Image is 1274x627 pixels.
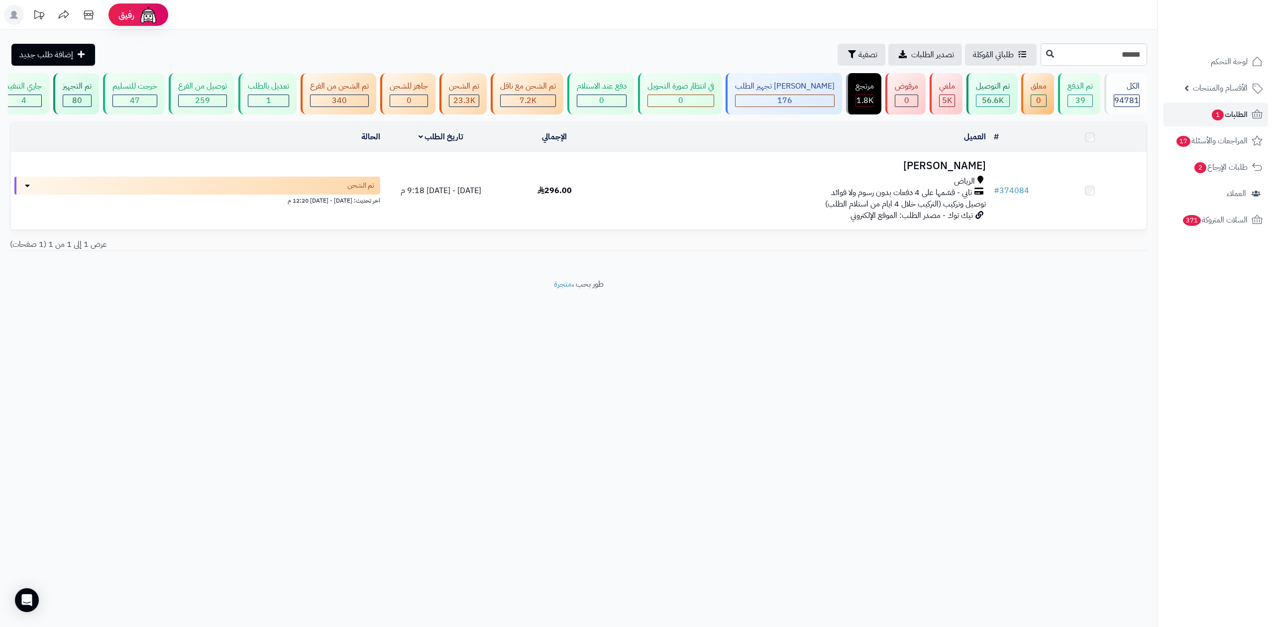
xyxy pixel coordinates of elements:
div: تم التجهيز [63,81,92,92]
a: مرفوض 0 [883,73,928,114]
a: تم الدفع 39 [1056,73,1102,114]
img: ai-face.png [138,5,158,25]
div: تم الشحن مع ناقل [500,81,556,92]
a: تم الشحن من الفرع 340 [299,73,378,114]
div: جاري التنفيذ [5,81,42,92]
div: تم الشحن من الفرع [310,81,369,92]
span: [DATE] - [DATE] 9:18 م [401,185,481,197]
span: # [994,185,999,197]
div: مرتجع [855,81,874,92]
div: جاهز للشحن [390,81,428,92]
span: طلباتي المُوكلة [973,49,1014,61]
div: Open Intercom Messenger [15,588,39,612]
span: العملاء [1227,187,1246,201]
a: معلق 0 [1019,73,1056,114]
a: الطلبات1 [1164,103,1268,126]
span: تصدير الطلبات [911,49,954,61]
span: 0 [678,95,683,106]
span: 1.8K [856,95,873,106]
a: السلات المتروكة371 [1164,208,1268,232]
span: السلات المتروكة [1182,213,1248,227]
div: معلق [1031,81,1047,92]
a: جاهز للشحن 0 [378,73,437,114]
a: الحالة [361,131,380,143]
div: اخر تحديث: [DATE] - [DATE] 12:20 م [14,195,380,205]
h3: [PERSON_NAME] [615,160,985,172]
span: 56.6K [982,95,1004,106]
span: الرياض [954,176,975,187]
button: تصفية [838,44,885,66]
span: 1 [266,95,271,106]
div: 259 [179,95,226,106]
a: في انتظار صورة التحويل 0 [636,73,724,114]
span: لوحة التحكم [1211,55,1248,69]
span: تم الشحن [347,181,374,191]
a: تعديل بالطلب 1 [236,73,299,114]
a: تم التوصيل 56.6K [964,73,1019,114]
div: 80 [63,95,91,106]
div: 1808 [856,95,873,106]
a: الكل94781 [1102,73,1149,114]
span: إضافة طلب جديد [19,49,73,61]
span: تصفية [858,49,877,61]
span: 5K [942,95,952,106]
a: العملاء [1164,182,1268,206]
a: دفع عند الاستلام 0 [565,73,636,114]
span: 7.2K [520,95,536,106]
span: 17 [1176,136,1190,147]
span: 47 [130,95,140,106]
div: 0 [577,95,626,106]
a: لوحة التحكم [1164,50,1268,74]
span: 2 [1194,162,1206,173]
a: # [994,131,999,143]
span: 340 [332,95,347,106]
span: تابي - قسّمها على 4 دفعات بدون رسوم ولا فوائد [831,187,972,199]
div: 39 [1068,95,1092,106]
div: 0 [1031,95,1046,106]
div: في انتظار صورة التحويل [647,81,714,92]
a: تحديثات المنصة [26,5,51,27]
div: تعديل بالطلب [248,81,289,92]
span: 0 [904,95,909,106]
div: تم الشحن [449,81,479,92]
div: 4969 [940,95,955,106]
a: مرتجع 1.8K [844,73,883,114]
a: [PERSON_NAME] تجهيز الطلب 176 [724,73,844,114]
div: دفع عند الاستلام [577,81,627,92]
a: المراجعات والأسئلة17 [1164,129,1268,153]
a: تم الشحن 23.3K [437,73,489,114]
div: 176 [736,95,834,106]
div: عرض 1 إلى 1 من 1 (1 صفحات) [2,239,579,250]
a: طلباتي المُوكلة [965,44,1037,66]
span: 0 [599,95,604,106]
span: الأقسام والمنتجات [1193,81,1248,95]
div: خرجت للتسليم [112,81,157,92]
span: 39 [1075,95,1085,106]
div: تم الدفع [1067,81,1093,92]
a: تم الشحن مع ناقل 7.2K [489,73,565,114]
div: تم التوصيل [976,81,1010,92]
span: 1 [1212,109,1224,120]
span: 371 [1183,215,1201,226]
a: تاريخ الطلب [419,131,464,143]
div: 0 [648,95,714,106]
span: توصيل وتركيب (التركيب خلال 4 ايام من استلام الطلب) [825,198,986,210]
span: 176 [777,95,792,106]
span: الطلبات [1211,107,1248,121]
div: 4 [6,95,41,106]
span: 80 [72,95,82,106]
div: الكل [1114,81,1140,92]
span: تيك توك - مصدر الطلب: الموقع الإلكتروني [850,209,973,221]
a: ملغي 5K [928,73,964,114]
div: 340 [311,95,368,106]
span: 4 [21,95,26,106]
span: 0 [1036,95,1041,106]
a: خرجت للتسليم 47 [101,73,167,114]
span: 259 [195,95,210,106]
a: #374084 [994,185,1029,197]
a: الإجمالي [542,131,567,143]
a: متجرة [554,278,572,290]
a: طلبات الإرجاع2 [1164,155,1268,179]
span: رفيق [118,9,134,21]
div: 56565 [976,95,1009,106]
